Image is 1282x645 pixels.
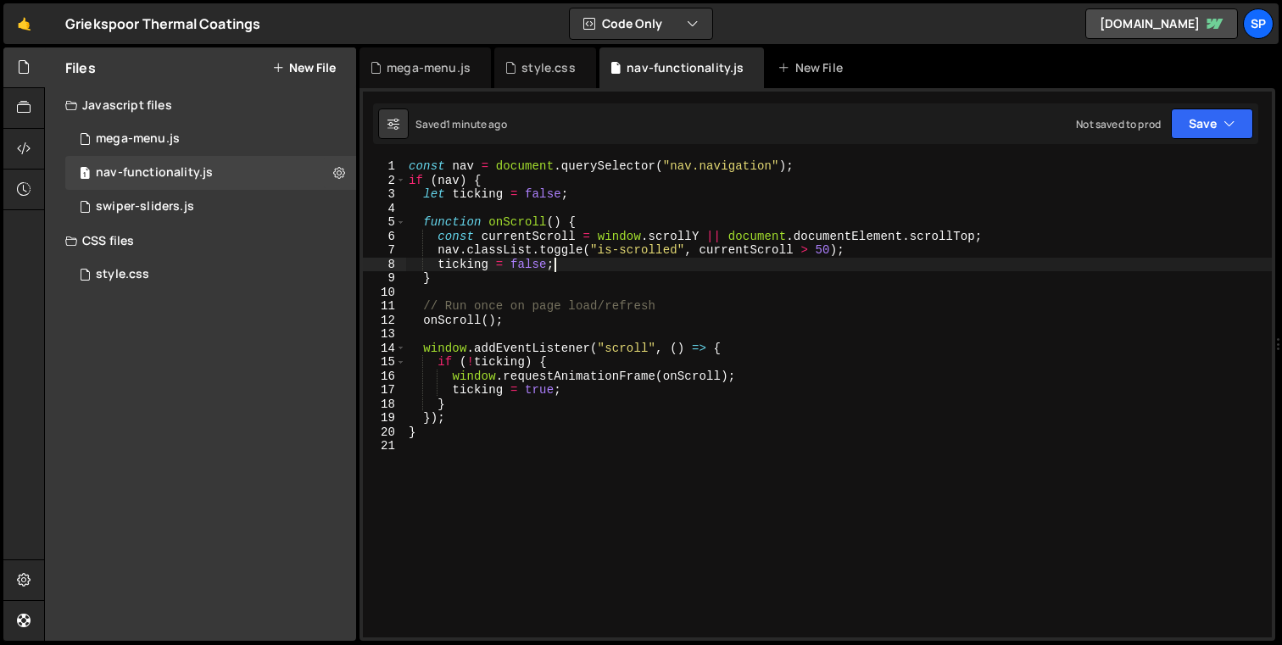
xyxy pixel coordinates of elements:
[80,168,90,181] span: 1
[363,411,406,425] div: 19
[65,58,96,77] h2: Files
[3,3,45,44] a: 🤙
[387,59,471,76] div: mega-menu.js
[363,187,406,202] div: 3
[363,174,406,188] div: 2
[363,215,406,230] div: 5
[363,398,406,412] div: 18
[627,59,744,76] div: nav-functionality.js
[363,342,406,356] div: 14
[96,165,213,181] div: nav-functionality.js
[363,286,406,300] div: 10
[363,202,406,216] div: 4
[363,370,406,384] div: 16
[363,439,406,453] div: 21
[363,327,406,342] div: 13
[96,199,194,214] div: swiper-sliders.js
[415,117,507,131] div: Saved
[363,314,406,328] div: 12
[363,271,406,286] div: 9
[96,131,180,147] div: mega-menu.js
[363,258,406,272] div: 8
[521,59,575,76] div: style.css
[363,355,406,370] div: 15
[446,117,507,131] div: 1 minute ago
[45,224,356,258] div: CSS files
[1243,8,1274,39] a: Sp
[65,190,356,224] div: 15023/41941.js
[45,88,356,122] div: Javascript files
[363,383,406,398] div: 17
[65,14,260,34] div: Griekspoor Thermal Coatings
[1076,117,1161,131] div: Not saved to prod
[65,156,356,190] div: 15023/45580.js
[363,159,406,174] div: 1
[363,230,406,244] div: 6
[272,61,336,75] button: New File
[1171,108,1253,139] button: Save
[96,267,149,282] div: style.css
[363,425,406,440] div: 20
[65,122,356,156] div: 15023/39193.js
[363,299,406,314] div: 11
[570,8,712,39] button: Code Only
[65,258,356,292] div: 15023/39194.css
[363,243,406,258] div: 7
[778,59,849,76] div: New File
[1085,8,1238,39] a: [DOMAIN_NAME]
